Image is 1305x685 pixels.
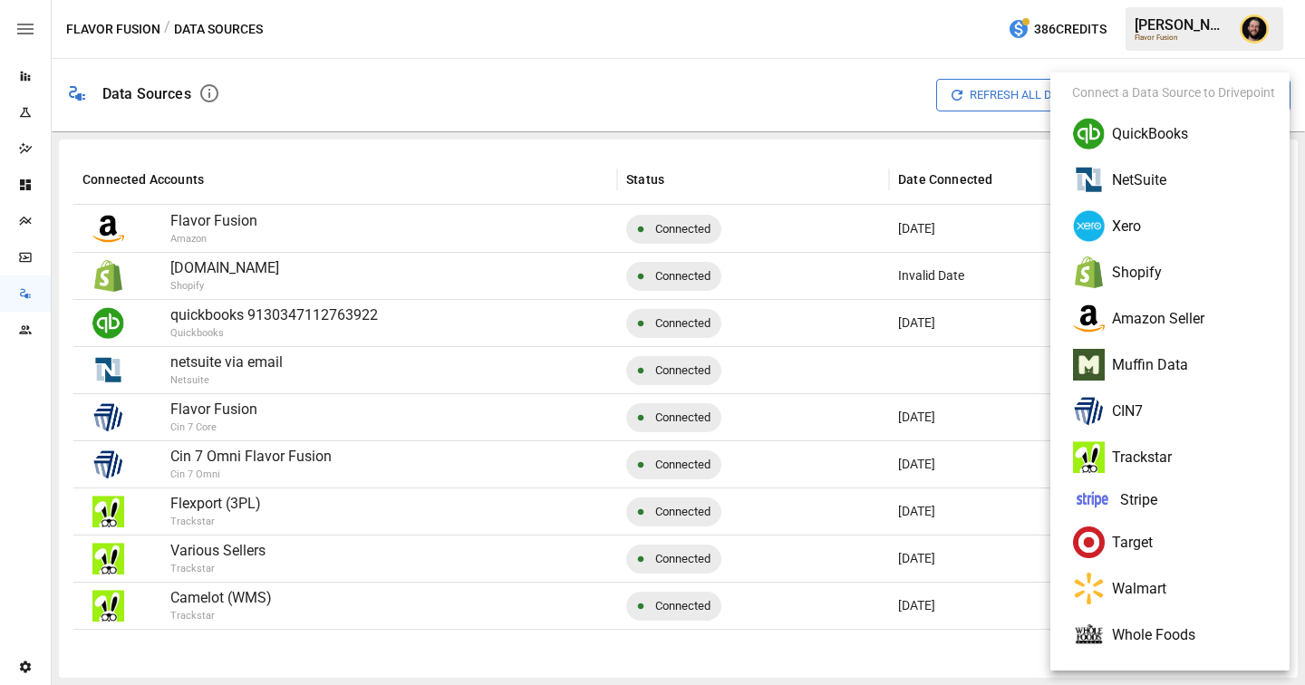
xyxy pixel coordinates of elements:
li: NetSuite [1058,157,1297,203]
img: Quickbooks Logo [1073,118,1105,150]
li: Target [1058,519,1297,565]
li: Xero [1058,203,1297,249]
li: Shopify [1058,249,1297,295]
img: NetSuite Logo [1073,164,1105,196]
li: Trackstar [1058,434,1297,480]
img: Xero Logo [1073,210,1105,242]
img: Walmart [1073,573,1105,604]
img: Trackstar [1073,441,1105,473]
li: Amazon Seller [1058,295,1297,342]
img: CIN7 Omni [1073,395,1105,427]
img: Stripe [1072,487,1113,512]
img: Amazon Logo [1073,303,1105,334]
li: Whole Foods [1058,612,1297,658]
img: Whole Foods [1073,619,1105,651]
img: Shopify Logo [1073,256,1105,288]
img: Muffin Data Logo [1073,349,1105,381]
li: Stripe [1058,480,1297,519]
img: Target [1073,526,1105,558]
li: CIN7 [1058,388,1297,434]
li: Muffin Data [1058,342,1297,388]
li: QuickBooks [1058,111,1297,157]
li: Walmart [1058,565,1297,612]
